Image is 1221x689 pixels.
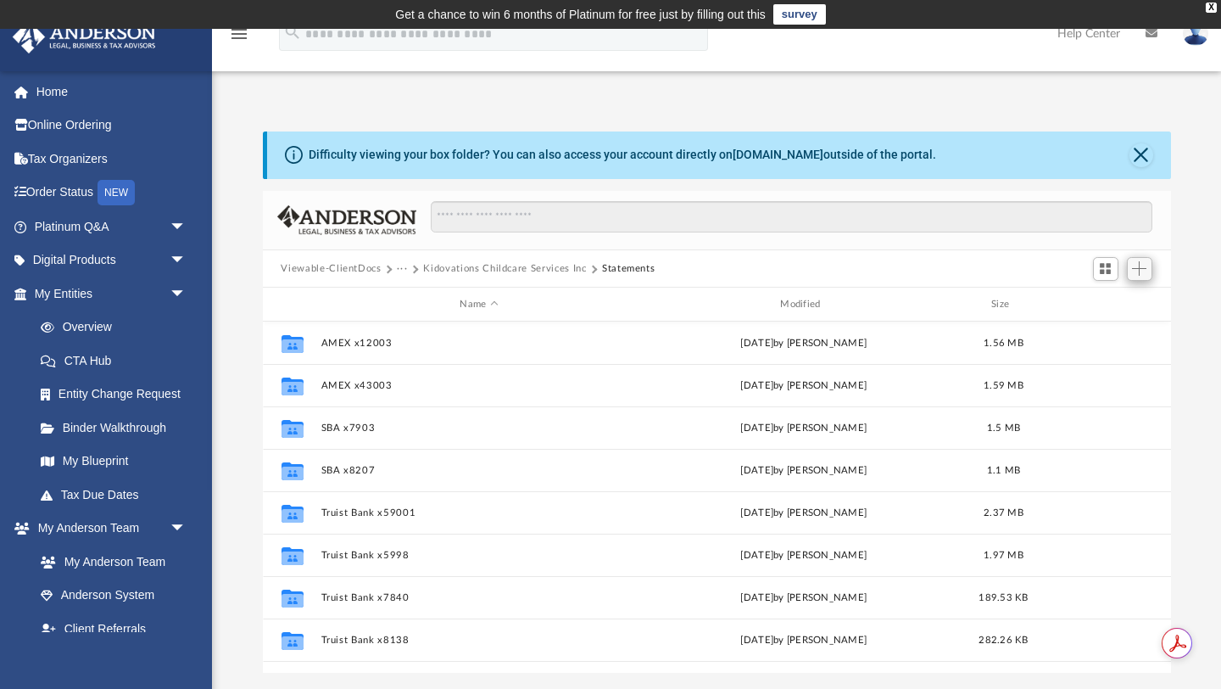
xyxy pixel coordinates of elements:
a: CTA Hub [24,344,212,378]
a: Platinum Q&Aarrow_drop_down [12,210,212,244]
a: Home [12,75,212,109]
a: My Anderson Team [24,545,195,579]
input: Search files and folders [431,201,1151,233]
div: Modified [644,297,962,312]
a: Tax Organizers [12,142,212,176]
div: [DATE] by [PERSON_NAME] [645,506,962,521]
a: menu [229,32,249,44]
div: [DATE] by [PERSON_NAME] [645,548,962,563]
span: 1.59 MB [984,381,1023,390]
div: Name [320,297,637,312]
img: Anderson Advisors Platinum Portal [8,20,161,53]
button: SBA x8207 [321,465,638,476]
button: Kidovations Childcare Services Inc [423,261,586,277]
button: Statements [602,261,655,277]
span: arrow_drop_down [170,277,203,311]
span: arrow_drop_down [170,210,203,244]
a: Tax Due Dates [24,478,212,512]
button: Truist Bank x8138 [321,635,638,646]
button: AMEX x43003 [321,380,638,391]
a: My Entitiesarrow_drop_down [12,277,212,311]
i: search [283,23,302,42]
div: NEW [98,180,135,205]
div: id [1045,297,1163,312]
span: 1.1 MB [986,466,1020,475]
a: My Blueprint [24,445,203,479]
span: 282.26 KB [978,636,1028,645]
span: 1.56 MB [984,339,1023,348]
img: User Pic [1183,21,1208,46]
button: Truist Bank x59001 [321,507,638,518]
div: [DATE] by [PERSON_NAME] [645,378,962,394]
a: Order StatusNEW [12,176,212,210]
a: Digital Productsarrow_drop_down [12,244,212,277]
a: Binder Walkthrough [24,411,212,445]
div: Size [969,297,1037,312]
a: [DOMAIN_NAME] [733,148,823,161]
div: [DATE] by [PERSON_NAME] [645,591,962,606]
span: 1.97 MB [984,551,1023,560]
a: My Anderson Teamarrow_drop_down [12,512,203,546]
span: arrow_drop_down [170,244,203,278]
button: Add [1127,257,1152,281]
div: [DATE] by [PERSON_NAME] [645,336,962,351]
span: 189.53 KB [978,593,1028,602]
button: Viewable-ClientDocs [281,261,381,277]
button: SBA x7903 [321,423,638,434]
div: Get a chance to win 6 months of Platinum for free just by filling out this [395,4,766,25]
div: id [270,297,312,312]
a: Anderson System [24,579,203,613]
a: Online Ordering [12,109,212,143]
div: [DATE] by [PERSON_NAME] [645,421,962,436]
div: Difficulty viewing your box folder? You can also access your account directly on outside of the p... [309,146,936,164]
i: menu [229,24,249,44]
button: AMEX x12003 [321,338,638,349]
a: survey [773,4,826,25]
button: Close [1129,143,1153,167]
span: 1.5 MB [986,423,1020,433]
button: Switch to Grid View [1093,257,1118,281]
div: grid [263,322,1171,674]
button: Truist Bank x7840 [321,592,638,603]
div: [DATE] by [PERSON_NAME] [645,633,962,648]
button: Truist Bank x5998 [321,550,638,561]
div: [DATE] by [PERSON_NAME] [645,463,962,479]
span: 2.37 MB [984,508,1023,518]
button: ··· [397,261,408,277]
a: Overview [24,311,212,344]
span: arrow_drop_down [170,512,203,546]
a: Entity Change Request [24,378,212,412]
a: Client Referrals [24,612,203,646]
div: close [1206,3,1217,13]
